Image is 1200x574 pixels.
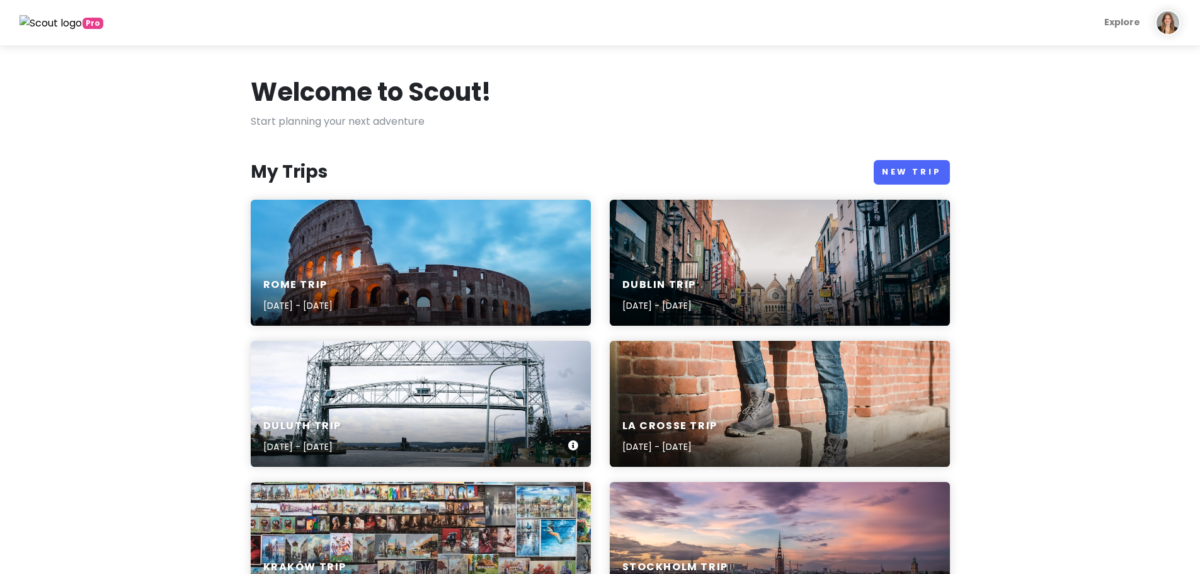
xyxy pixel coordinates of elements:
a: person standing beside brown brick wallLa Crosse Trip[DATE] - [DATE] [610,341,950,467]
a: Colosseum arena photographyRome Trip[DATE] - [DATE] [251,200,591,326]
h6: Kraków Trip [263,561,347,574]
h6: Duluth Trip [263,420,342,433]
a: people walking on street heading towards churchDublin Trip[DATE] - [DATE] [610,200,950,326]
a: gray metal bridge over river under white sky during daytimeDuluth Trip[DATE] - [DATE] [251,341,591,467]
h3: My Trips [251,161,328,183]
img: Scout logo [20,15,83,32]
img: User profile [1155,10,1180,35]
p: [DATE] - [DATE] [622,440,717,454]
h6: Dublin Trip [622,278,697,292]
span: greetings, globetrotter [83,18,103,29]
h1: Welcome to Scout! [251,76,491,108]
p: [DATE] - [DATE] [263,299,333,313]
h6: Stockholm Trip [622,561,728,574]
p: [DATE] - [DATE] [263,440,342,454]
h6: La Crosse Trip [622,420,717,433]
a: Pro [20,14,103,31]
a: New Trip [874,160,950,185]
a: Explore [1099,10,1145,35]
h6: Rome Trip [263,278,333,292]
p: Start planning your next adventure [251,113,950,130]
p: [DATE] - [DATE] [622,299,697,313]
